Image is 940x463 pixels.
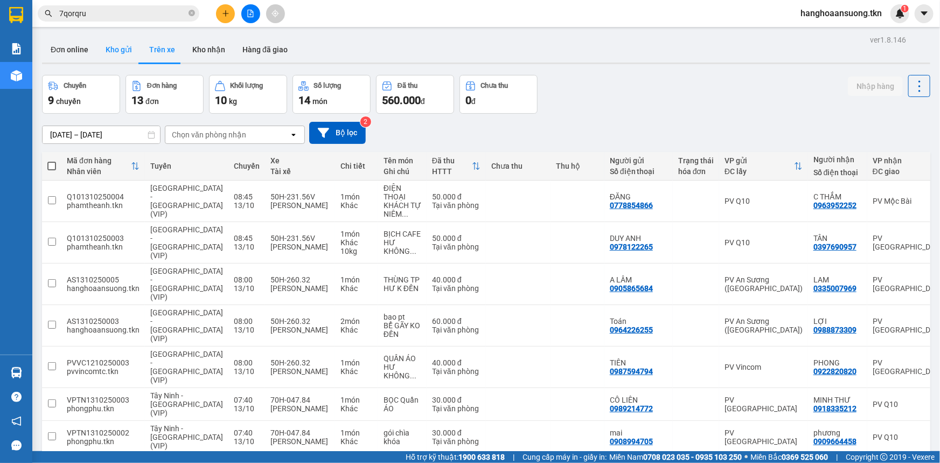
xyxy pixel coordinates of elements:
[382,94,421,107] span: 560.000
[340,317,373,326] div: 2 món
[725,156,794,165] div: VP gửi
[459,75,538,114] button: Chưa thu0đ
[813,317,862,326] div: LỢI
[150,391,223,417] span: Tây Ninh - [GEOGRAPHIC_DATA] (VIP)
[432,404,481,413] div: Tại văn phòng
[427,152,486,181] th: Toggle SortBy
[234,429,260,437] div: 07:40
[465,94,471,107] span: 0
[340,201,373,210] div: Khác
[189,10,195,16] span: close-circle
[150,308,223,343] span: [GEOGRAPHIC_DATA] - [GEOGRAPHIC_DATA] (VIP)
[432,317,481,326] div: 60.000 đ
[410,247,416,255] span: ...
[813,192,862,201] div: C THẮM
[410,371,416,380] span: ...
[270,275,330,284] div: 50H-260.32
[643,453,742,461] strong: 0708 023 035 - 0935 103 250
[523,451,607,463] span: Cung cấp máy in - giấy in:
[609,451,742,463] span: Miền Nam
[340,358,373,367] div: 1 món
[340,230,373,238] div: 1 món
[314,82,342,89] div: Số lượng
[11,43,22,54] img: solution-icon
[432,326,481,334] div: Tại văn phòng
[234,317,260,326] div: 08:00
[750,451,828,463] span: Miền Bắc
[293,75,371,114] button: Số lượng14món
[610,243,653,251] div: 0978122265
[719,152,808,181] th: Toggle SortBy
[9,7,23,23] img: logo-vxr
[384,156,421,165] div: Tên món
[147,82,177,89] div: Đơn hàng
[384,238,421,255] div: HƯ KHÔNG ĐỀN
[67,396,140,404] div: VPTN1310250003
[43,126,160,143] input: Select a date range.
[11,367,22,378] img: warehouse-icon
[67,358,140,367] div: PVVC1210250003
[481,82,509,89] div: Chưa thu
[270,234,330,243] div: 50H-231.56V
[725,167,794,176] div: ĐC lấy
[813,326,857,334] div: 0988873309
[97,37,141,63] button: Kho gửi
[725,363,803,371] div: PV Vincom
[189,9,195,19] span: close-circle
[270,326,330,334] div: [PERSON_NAME]
[216,4,235,23] button: plus
[513,451,514,463] span: |
[340,238,373,247] div: Khác
[610,367,653,376] div: 0987594794
[67,201,140,210] div: phamtheanh.tkn
[610,326,653,334] div: 0964226255
[384,363,421,380] div: HƯ KHÔNG ĐỀN
[271,10,279,17] span: aim
[67,437,140,446] div: phongphu.tkn
[340,326,373,334] div: Khác
[42,75,120,114] button: Chuyến9chuyến
[67,234,140,243] div: Q101310250003
[11,392,22,402] span: question-circle
[610,437,653,446] div: 0908994705
[234,162,260,170] div: Chuyến
[67,156,131,165] div: Mã đơn hàng
[340,275,373,284] div: 1 món
[234,367,260,376] div: 13/10
[813,284,857,293] div: 0335007969
[678,167,714,176] div: hóa đơn
[920,9,929,18] span: caret-down
[432,201,481,210] div: Tại văn phòng
[813,243,857,251] div: 0397690957
[432,437,481,446] div: Tại văn phòng
[384,396,421,413] div: BỌC Quần ÁO
[340,396,373,404] div: 1 món
[67,326,140,334] div: hanghoaansuong.tkn
[150,162,223,170] div: Tuyến
[432,367,481,376] div: Tại văn phòng
[903,5,907,12] span: 1
[744,455,748,459] span: ⚪️
[67,284,140,293] div: hanghoaansuong.tkn
[340,284,373,293] div: Khác
[234,326,260,334] div: 13/10
[432,234,481,243] div: 50.000 đ
[421,97,425,106] span: đ
[610,167,667,176] div: Số điện thoại
[610,284,653,293] div: 0905865684
[813,429,862,437] div: phương
[270,284,330,293] div: [PERSON_NAME]
[234,201,260,210] div: 13/10
[67,404,140,413] div: phongphu.tkn
[13,13,67,67] img: logo.jpg
[384,230,421,238] div: BỊCH CAFE
[56,97,81,106] span: chuyến
[340,247,373,255] div: 10 kg
[384,275,421,284] div: THÙNG TP
[384,284,421,293] div: HƯ K ĐỀN
[340,429,373,437] div: 1 món
[340,192,373,201] div: 1 món
[610,234,667,243] div: DUY ANH
[432,275,481,284] div: 40.000 đ
[67,367,140,376] div: pvvincomtc.tkn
